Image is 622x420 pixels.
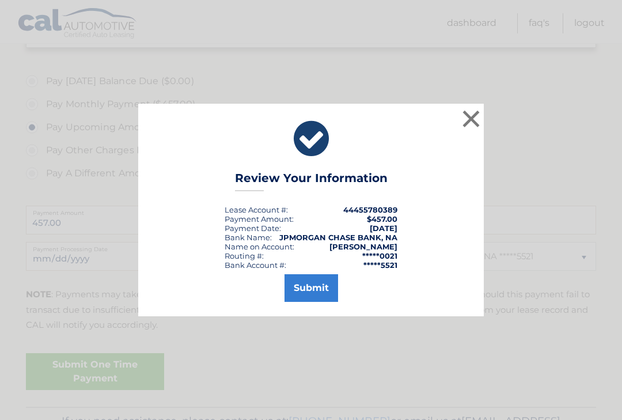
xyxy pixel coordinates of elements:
div: Payment Amount: [225,214,294,224]
span: $457.00 [367,214,397,224]
div: Name on Account: [225,242,294,251]
div: : [225,224,281,233]
span: Payment Date [225,224,279,233]
span: [DATE] [370,224,397,233]
button: Submit [285,274,338,302]
h3: Review Your Information [235,171,388,191]
div: Bank Account #: [225,260,286,270]
div: Lease Account #: [225,205,288,214]
strong: JPMORGAN CHASE BANK, NA [279,233,397,242]
div: Bank Name: [225,233,272,242]
div: Routing #: [225,251,264,260]
button: × [460,107,483,130]
strong: 44455780389 [343,205,397,214]
strong: [PERSON_NAME] [329,242,397,251]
